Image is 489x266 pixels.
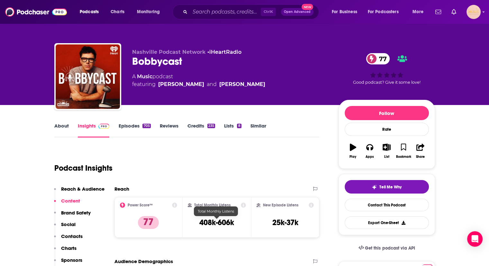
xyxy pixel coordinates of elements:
button: Contacts [54,233,83,245]
p: Content [61,198,80,204]
a: iHeartRadio [209,49,241,55]
h2: Reach [114,186,129,192]
span: Total Monthly Listens [198,209,234,214]
div: 235 [207,124,215,128]
p: Reach & Audience [61,186,104,192]
a: Reviews [160,123,178,138]
a: Contact This Podcast [345,199,429,211]
h2: New Episode Listens [263,203,298,207]
p: Social [61,221,76,227]
p: Charts [61,245,77,251]
button: Social [54,221,76,233]
button: Charts [54,245,77,257]
button: Show profile menu [466,5,481,19]
button: tell me why sparkleTell Me Why [345,180,429,194]
a: Charts [106,7,128,17]
span: and [207,81,217,88]
input: Search podcasts, credits, & more... [190,7,261,17]
button: Apps [361,139,378,163]
span: New [302,4,313,10]
h1: Podcast Insights [54,163,113,173]
button: open menu [408,7,431,17]
div: Search podcasts, credits, & more... [178,5,325,19]
div: Bookmark [396,155,411,159]
button: Content [54,198,80,210]
button: Brand Safety [54,210,91,222]
button: open menu [327,7,365,17]
button: Export One-Sheet [345,216,429,229]
a: Music [137,73,152,80]
button: Play [345,139,361,163]
div: A podcast [132,73,265,88]
span: Tell Me Why [379,185,402,190]
p: 77 [138,216,159,229]
a: InsightsPodchaser Pro [78,123,110,138]
span: Logged in as MUSESPR [466,5,481,19]
a: Similar [250,123,266,138]
a: Show notifications dropdown [449,6,459,17]
button: Open AdvancedNew [281,8,313,16]
h3: 25k-37k [272,218,298,227]
span: For Podcasters [368,7,399,16]
span: Good podcast? Give it some love! [353,80,421,85]
div: Play [349,155,356,159]
span: • [207,49,241,55]
button: open menu [132,7,168,17]
img: Podchaser - Follow, Share and Rate Podcasts [5,6,67,18]
button: Follow [345,106,429,120]
img: tell me why sparkle [372,185,377,190]
button: open menu [364,7,408,17]
span: For Business [332,7,357,16]
a: 77 [366,53,390,64]
a: Mike Deestro [219,81,265,88]
div: Share [416,155,425,159]
div: Rate [345,123,429,136]
button: open menu [75,7,107,17]
button: Share [412,139,429,163]
p: Sponsors [61,257,82,263]
button: Bookmark [395,139,412,163]
a: Get this podcast via API [353,240,420,256]
button: Reach & Audience [54,186,104,198]
p: Brand Safety [61,210,91,216]
span: Get this podcast via API [365,245,415,251]
h2: Audience Demographics [114,258,173,264]
a: Lists8 [224,123,241,138]
div: List [384,155,389,159]
div: Open Intercom Messenger [467,231,483,247]
a: About [54,123,69,138]
span: Ctrl K [261,8,276,16]
span: Monitoring [137,7,160,16]
span: 77 [373,53,390,64]
h3: 408k-606k [199,218,234,227]
span: More [412,7,423,16]
span: Open Advanced [284,10,311,14]
div: 705 [142,124,150,128]
img: User Profile [466,5,481,19]
h2: Power Score™ [128,203,153,207]
a: Episodes705 [118,123,150,138]
div: Apps [366,155,374,159]
a: Bobby Bones [158,81,204,88]
a: Show notifications dropdown [433,6,444,17]
span: featuring [132,81,265,88]
img: Bobbycast [56,44,120,109]
h2: Total Monthly Listens [194,203,231,207]
span: Nashville Podcast Network [132,49,206,55]
span: Podcasts [80,7,99,16]
div: 77Good podcast? Give it some love! [339,49,435,89]
span: Charts [111,7,124,16]
img: Podchaser Pro [98,124,110,129]
div: 8 [237,124,241,128]
button: List [378,139,395,163]
p: Contacts [61,233,83,239]
a: Credits235 [187,123,215,138]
